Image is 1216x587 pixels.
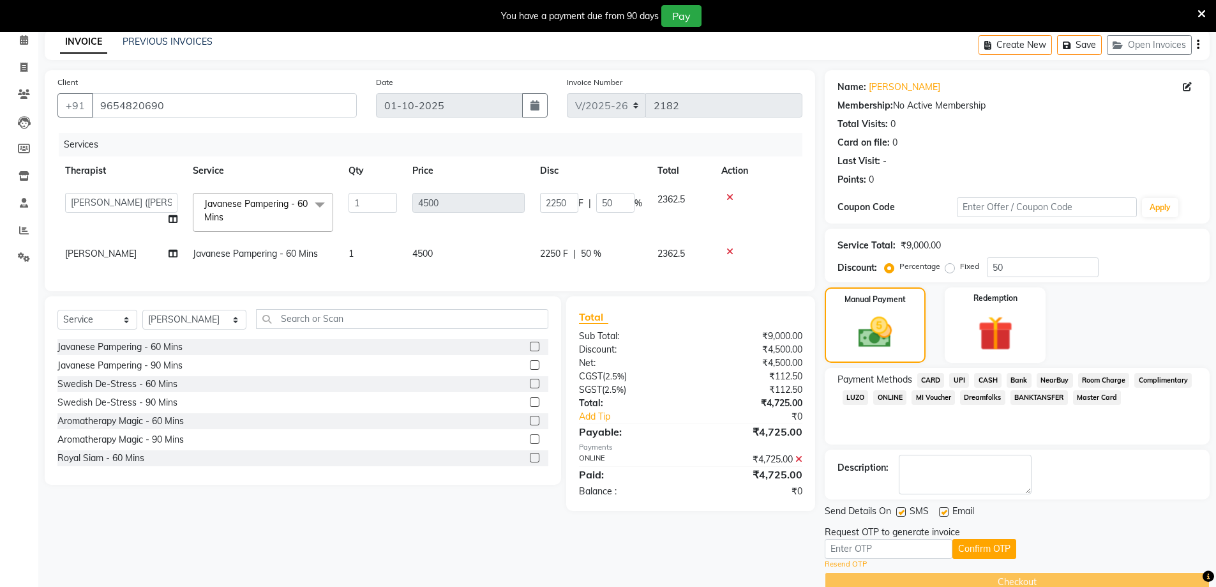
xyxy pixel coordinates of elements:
[691,397,812,410] div: ₹4,725.00
[952,505,974,521] span: Email
[569,370,691,383] div: ( )
[578,197,583,210] span: F
[869,80,940,94] a: [PERSON_NAME]
[661,5,702,27] button: Pay
[890,118,896,131] div: 0
[691,467,812,482] div: ₹4,725.00
[837,461,889,475] div: Description:
[979,35,1052,55] button: Create New
[837,136,890,149] div: Card on file:
[349,248,354,259] span: 1
[569,397,691,410] div: Total:
[569,410,710,423] a: Add Tip
[960,261,979,272] label: Fixed
[59,133,812,156] div: Services
[57,359,183,372] div: Javanese Pampering - 90 Mins
[1073,390,1122,405] span: Master Card
[691,424,812,439] div: ₹4,725.00
[837,80,866,94] div: Name:
[532,156,650,185] th: Disc
[691,330,812,343] div: ₹9,000.00
[957,197,1137,217] input: Enter Offer / Coupon Code
[967,312,1024,355] img: _gift.svg
[579,442,802,453] div: Payments
[376,77,393,88] label: Date
[837,99,893,112] div: Membership:
[825,505,891,521] span: Send Details On
[910,505,929,521] span: SMS
[569,343,691,356] div: Discount:
[837,118,888,131] div: Total Visits:
[57,433,184,446] div: Aromatherapy Magic - 90 Mins
[901,239,941,252] div: ₹9,000.00
[1010,390,1068,405] span: BANKTANSFER
[691,343,812,356] div: ₹4,500.00
[256,309,549,329] input: Search or Scan
[973,293,1017,304] label: Redemption
[825,559,867,570] a: Resend OTP
[952,539,1016,559] button: Confirm OTP
[691,453,812,466] div: ₹4,725.00
[634,197,642,210] span: %
[57,415,184,428] div: Aromatherapy Magic - 60 Mins
[573,247,576,261] span: |
[714,156,802,185] th: Action
[405,156,532,185] th: Price
[691,485,812,498] div: ₹0
[1107,35,1192,55] button: Open Invoices
[848,313,903,352] img: _cash.svg
[569,453,691,466] div: ONLINE
[589,197,591,210] span: |
[837,201,957,214] div: Coupon Code
[960,390,1005,405] span: Dreamfolks
[57,396,177,409] div: Swedish De-Stress - 90 Mins
[837,261,877,275] div: Discount:
[92,93,357,118] input: Search by Name/Mobile/Email/Code
[974,373,1002,388] span: CASH
[1057,35,1102,55] button: Save
[1142,198,1178,217] button: Apply
[917,373,945,388] span: CARD
[869,173,874,187] div: 0
[412,248,433,259] span: 4500
[843,390,869,405] span: LUZO
[567,77,622,88] label: Invoice Number
[604,385,624,395] span: 2.5%
[1078,373,1130,388] span: Room Charge
[581,247,601,261] span: 50 %
[949,373,969,388] span: UPI
[569,424,691,439] div: Payable:
[65,248,137,259] span: [PERSON_NAME]
[691,383,812,397] div: ₹112.50
[204,198,308,223] span: Javanese Pampering - 60 Mins
[883,155,887,168] div: -
[605,371,624,381] span: 2.5%
[844,294,906,305] label: Manual Payment
[579,384,602,395] span: SGST
[579,310,608,324] span: Total
[57,156,185,185] th: Therapist
[57,377,177,391] div: Swedish De-Stress - 60 Mins
[185,156,341,185] th: Service
[650,156,714,185] th: Total
[57,93,93,118] button: +91
[837,239,896,252] div: Service Total:
[711,410,812,423] div: ₹0
[657,194,685,205] span: 2362.5
[837,99,1197,112] div: No Active Membership
[540,247,568,261] span: 2250 F
[912,390,955,405] span: MI Voucher
[501,10,659,23] div: You have a payment due from 90 days
[341,156,405,185] th: Qty
[569,485,691,498] div: Balance :
[837,173,866,187] div: Points:
[123,36,213,47] a: PREVIOUS INVOICES
[569,467,691,482] div: Paid:
[57,452,144,465] div: Royal Siam - 60 Mins
[691,370,812,383] div: ₹112.50
[569,383,691,397] div: ( )
[1037,373,1073,388] span: NearBuy
[691,356,812,370] div: ₹4,500.00
[569,356,691,370] div: Net:
[1134,373,1192,388] span: Complimentary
